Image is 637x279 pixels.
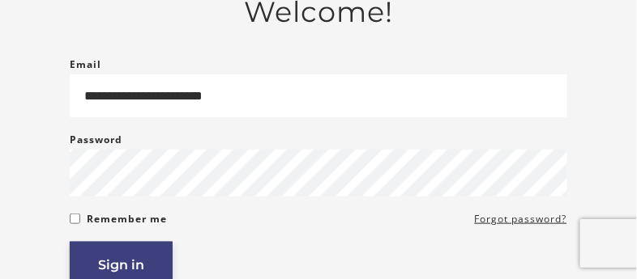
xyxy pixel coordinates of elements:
label: Password [70,130,122,150]
label: Remember me [87,209,167,229]
label: Email [70,55,101,74]
a: Forgot password? [475,209,567,229]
